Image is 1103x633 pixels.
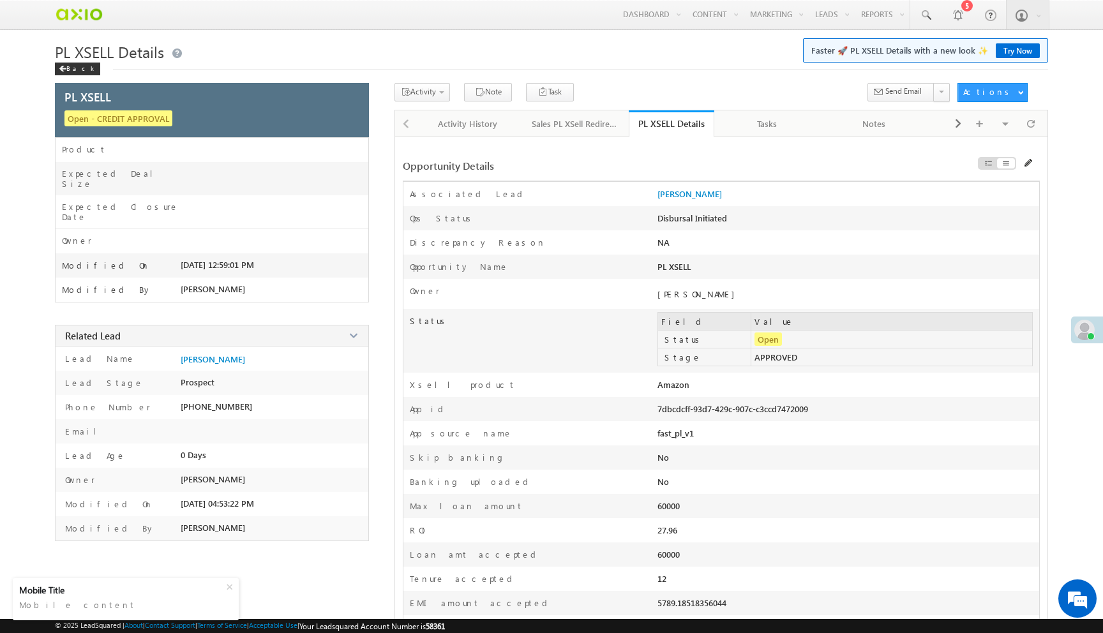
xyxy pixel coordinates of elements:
[822,110,929,137] a: Notes
[181,401,252,412] span: [PHONE_NUMBER]
[410,261,509,272] label: Opportunity Name
[249,621,297,629] a: Acceptable Use
[181,474,245,484] span: [PERSON_NAME]
[410,188,527,199] label: Associated Lead
[657,500,886,518] div: 60000
[657,237,886,255] div: NA
[415,110,522,137] a: Activity History
[751,313,1032,331] td: Value
[62,260,150,271] label: Modified On
[928,110,1035,137] a: Documents
[425,116,511,131] div: Activity History
[464,83,512,101] button: Note
[658,313,751,331] td: Field
[64,89,111,105] span: PL XSELL
[526,83,574,101] button: Task
[410,597,552,608] label: EMI amount accepted
[657,379,886,397] div: Amazon
[410,212,476,223] label: Ops Status
[754,332,782,346] span: Open
[657,403,886,421] div: 7dbcdcff-93d7-429c-907c-c3ccd7472009
[19,585,225,596] div: Mobile Title
[832,116,917,131] div: Notes
[62,377,144,388] label: Lead Stage
[394,83,450,101] button: Activity
[657,188,722,199] a: [PERSON_NAME]
[181,354,245,364] a: [PERSON_NAME]
[661,352,754,362] label: Stage
[62,285,152,295] label: Modified By
[714,110,822,137] a: Tasks
[64,110,172,126] span: Open - CREDIT APPROVAL
[299,622,445,631] span: Your Leadsquared Account Number is
[62,401,151,412] label: Phone Number
[62,235,92,246] label: Owner
[62,474,95,485] label: Owner
[426,622,445,631] span: 58361
[62,168,181,189] label: Expected Deal Size
[62,450,126,461] label: Lead Age
[657,525,886,542] div: 27.96
[661,334,754,345] label: Status
[657,452,886,470] div: No
[55,63,100,75] div: Back
[410,87,436,96] span: Activity
[638,117,705,130] div: PL XSELL Details
[124,621,143,629] a: About
[657,261,886,279] div: PL XSELL
[410,549,541,560] label: Loan amt accepted
[867,83,934,101] button: Send Email
[410,237,546,248] label: Discrepancy Reason
[410,525,429,535] label: ROI
[657,428,886,445] div: fast_pl_v1
[181,260,254,270] span: [DATE] 12:59:01 PM
[181,284,245,294] span: [PERSON_NAME]
[657,476,886,494] div: No
[410,428,513,438] label: App source name
[410,452,506,463] label: Skip banking
[181,377,214,387] span: Prospect
[724,116,810,131] div: Tasks
[657,573,886,591] div: 12
[657,549,886,567] div: 60000
[410,500,523,511] label: Max loan amount
[55,3,103,26] img: Custom Logo
[410,285,440,296] label: Owner
[62,426,106,436] label: Email
[181,498,254,509] span: [DATE] 04:53:22 PM
[957,83,1028,102] button: Actions
[410,379,516,390] label: Xsell product
[403,309,657,327] label: Status
[532,116,617,131] div: Sales PL XSell Redirection
[410,573,517,584] label: Tenure accepted
[996,43,1040,58] a: Try Now
[410,476,533,487] label: Banking uploaded
[751,348,1032,366] td: APPROVED
[55,621,445,631] span: © 2025 LeadSquared | | | | |
[410,403,448,414] label: App id
[62,353,135,364] label: Lead Name
[62,523,155,533] label: Modified By
[811,44,1040,57] span: Faster 🚀 PL XSELL Details with a new look ✨
[521,110,629,137] a: Sales PL XSell Redirection
[629,110,714,137] a: PL XSELL Details
[62,144,107,154] label: Product
[65,329,121,342] span: Related Lead
[963,86,1014,98] div: Actions
[62,498,153,509] label: Modified On
[181,523,245,533] span: [PERSON_NAME]
[145,621,195,629] a: Contact Support
[220,575,242,597] div: +
[403,159,822,172] div: Opportunity Details
[657,212,886,230] div: Disbursal Initiated
[938,116,1024,131] div: Documents
[19,596,232,614] div: Mobile content
[657,288,880,299] div: [PERSON_NAME]
[657,597,886,615] div: 5789.18518356044
[521,110,629,136] li: Sales PL XSell Redirection
[55,41,164,62] span: PL XSELL Details
[885,86,922,97] span: Send Email
[62,202,181,222] label: Expected Closure Date
[197,621,247,629] a: Terms of Service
